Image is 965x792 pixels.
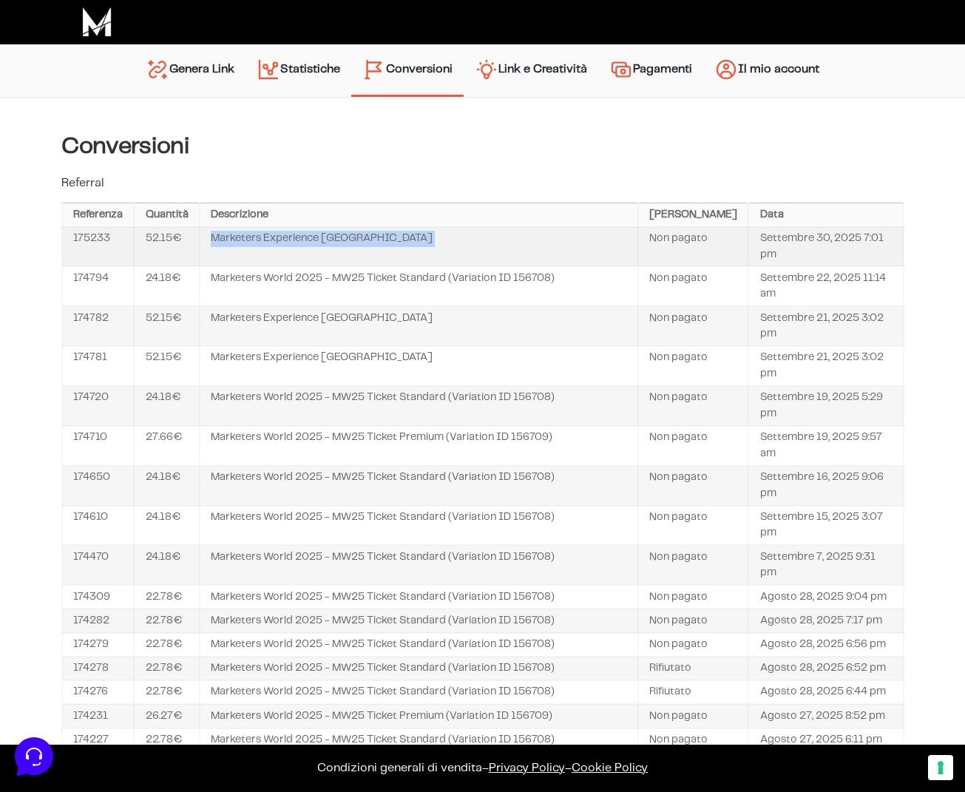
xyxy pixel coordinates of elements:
td: Non pagato [638,506,749,546]
img: stats.svg [257,58,280,81]
td: 174470 [62,545,135,585]
td: Agosto 27, 2025 8:52 pm [748,704,903,728]
td: 26.27€ [134,704,200,728]
td: 174720 [62,386,135,426]
button: Aiuto [193,475,284,509]
td: 174309 [62,585,135,609]
td: Marketers World 2025 - MW25 Ticket Standard (Variation ID 156708) [200,506,638,546]
img: conversion-2.svg [362,58,386,81]
td: Settembre 7, 2025 9:31 pm [748,545,903,585]
td: Agosto 27, 2025 6:11 pm [748,728,903,752]
td: 24.18€ [134,545,200,585]
td: 24.18€ [134,386,200,426]
td: 174781 [62,346,135,386]
td: 174276 [62,680,135,704]
td: 174227 [62,728,135,752]
td: 22.78€ [134,633,200,657]
td: Non pagato [638,728,749,752]
td: 22.78€ [134,680,200,704]
th: Referenza [62,203,135,227]
td: Marketers World 2025 - MW25 Ticket Standard (Variation ID 156708) [200,266,638,306]
td: Non pagato [638,609,749,632]
a: Genera Link [135,52,246,89]
td: Marketers Experience [GEOGRAPHIC_DATA] [200,306,638,346]
td: Marketers Experience [GEOGRAPHIC_DATA] [200,346,638,386]
td: Marketers World 2025 - MW25 Ticket Standard (Variation ID 156708) [200,585,638,609]
a: Conversioni [351,52,464,87]
td: 174279 [62,633,135,657]
td: 52.15€ [134,227,200,267]
td: Marketers World 2025 - MW25 Ticket Premium (Variation ID 156709) [200,426,638,466]
td: Non pagato [638,545,749,585]
button: Inizia una conversazione [24,124,272,154]
td: 174231 [62,704,135,728]
h4: Conversioni [61,133,904,160]
a: Link e Creatività [464,52,598,89]
span: Inizia una conversazione [96,133,218,145]
td: Marketers World 2025 - MW25 Ticket Standard (Variation ID 156708) [200,728,638,752]
td: 175233 [62,227,135,267]
button: Home [12,475,103,509]
img: creativity.svg [475,58,498,81]
td: Non pagato [638,585,749,609]
span: Cookie Policy [572,762,648,774]
td: 52.15€ [134,306,200,346]
td: Non pagato [638,227,749,267]
td: Marketers Experience [GEOGRAPHIC_DATA] [200,227,638,267]
nav: Menu principale [135,44,830,97]
td: Settembre 21, 2025 3:02 pm [748,346,903,386]
td: Agosto 28, 2025 6:56 pm [748,633,903,657]
a: Privacy Policy [489,762,565,774]
td: Rifiutato [638,680,749,704]
th: [PERSON_NAME] [638,203,749,227]
td: 174650 [62,466,135,506]
img: generate-link.svg [146,58,169,81]
td: Marketers World 2025 - MW25 Ticket Standard (Variation ID 156708) [200,633,638,657]
img: dark [71,83,101,112]
td: 174282 [62,609,135,632]
td: Non pagato [638,386,749,426]
img: dark [47,83,77,112]
td: Non pagato [638,633,749,657]
input: Cerca un articolo... [33,215,242,230]
a: Il mio account [703,52,830,89]
td: 174782 [62,306,135,346]
td: 24.18€ [134,466,200,506]
td: Rifiutato [638,657,749,680]
td: 24.18€ [134,506,200,546]
td: Marketers World 2025 - MW25 Ticket Standard (Variation ID 156708) [200,545,638,585]
td: Marketers World 2025 - MW25 Ticket Standard (Variation ID 156708) [200,657,638,680]
td: Non pagato [638,466,749,506]
td: 22.78€ [134,657,200,680]
td: Non pagato [638,426,749,466]
span: Le tue conversazioni [24,59,126,71]
img: payments.svg [609,58,633,81]
td: Settembre 19, 2025 5:29 pm [748,386,903,426]
p: Messaggi [128,495,168,509]
td: Settembre 16, 2025 9:06 pm [748,466,903,506]
td: Agosto 28, 2025 9:04 pm [748,585,903,609]
p: Home [44,495,70,509]
td: Marketers World 2025 - MW25 Ticket Standard (Variation ID 156708) [200,680,638,704]
td: Marketers World 2025 - MW25 Ticket Standard (Variation ID 156708) [200,386,638,426]
td: Agosto 28, 2025 7:17 pm [748,609,903,632]
button: Messaggi [103,475,194,509]
td: Non pagato [638,704,749,728]
td: Marketers World 2025 - MW25 Ticket Standard (Variation ID 156708) [200,466,638,506]
td: 22.78€ [134,609,200,632]
td: 27.66€ [134,426,200,466]
th: Data [748,203,903,227]
td: Marketers World 2025 - MW25 Ticket Standard (Variation ID 156708) [200,609,638,632]
td: Settembre 19, 2025 9:57 am [748,426,903,466]
button: Le tue preferenze relative al consenso per le tecnologie di tracciamento [928,755,953,780]
a: Apri Centro Assistenza [158,183,272,195]
p: Aiuto [228,495,249,509]
h2: Ciao da Marketers 👋 [12,12,248,35]
td: Agosto 28, 2025 6:44 pm [748,680,903,704]
td: Non pagato [638,306,749,346]
a: Condizioni generali di vendita [317,762,482,774]
td: Agosto 28, 2025 6:52 pm [748,657,903,680]
td: 22.78€ [134,728,200,752]
iframe: Customerly Messenger Launcher [12,734,56,779]
img: dark [24,83,53,112]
